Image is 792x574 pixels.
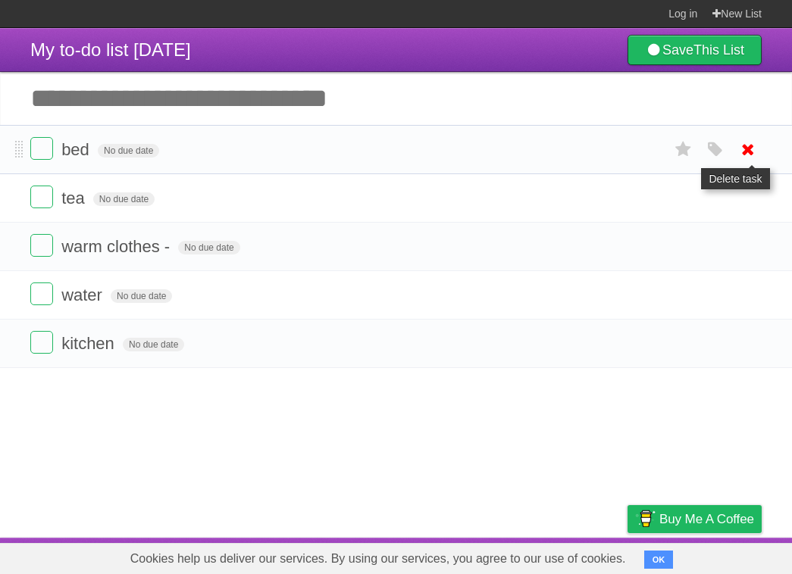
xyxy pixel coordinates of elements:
[30,186,53,208] label: Done
[669,137,698,162] label: Star task
[608,541,647,570] a: Privacy
[30,282,53,305] label: Done
[628,505,762,533] a: Buy me a coffee
[61,334,118,353] span: kitchen
[93,192,155,206] span: No due date
[115,544,641,574] span: Cookies help us deliver our services. By using our services, you agree to our use of cookies.
[123,338,184,351] span: No due date
[659,506,754,532] span: Buy me a coffee
[30,137,53,160] label: Done
[556,541,590,570] a: Terms
[666,541,762,570] a: Suggest a feature
[635,506,656,532] img: Buy me a coffee
[98,144,159,158] span: No due date
[426,541,458,570] a: About
[111,289,172,303] span: No due date
[30,39,191,60] span: My to-do list [DATE]
[61,237,174,256] span: warm clothes -
[61,189,89,207] span: tea
[61,140,93,159] span: bed
[178,241,239,254] span: No due date
[476,541,537,570] a: Developers
[693,42,744,58] b: This List
[644,551,674,569] button: OK
[30,331,53,354] label: Done
[61,285,106,304] span: water
[30,234,53,257] label: Done
[628,35,762,65] a: SaveThis List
